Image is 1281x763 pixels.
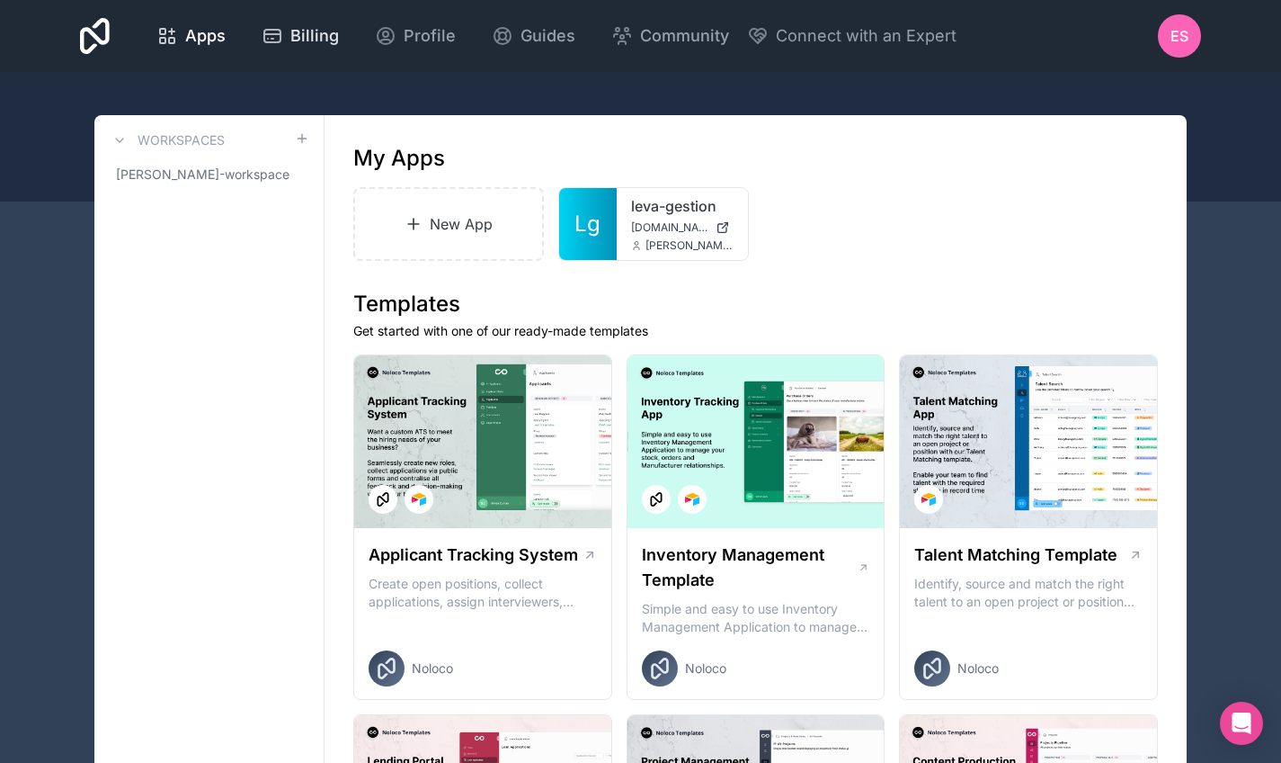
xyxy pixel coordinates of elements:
img: Airtable Logo [685,492,699,507]
span: ES [1170,25,1188,47]
h1: Talent Matching Template [914,543,1117,568]
a: Workspaces [109,130,225,151]
h1: My Apps [353,144,445,173]
span: Community [640,23,729,49]
span: Noloco [957,660,999,678]
span: Lg [574,210,600,238]
p: Identify, source and match the right talent to an open project or position with our Talent Matchi... [914,575,1143,611]
span: [DOMAIN_NAME] [631,220,708,235]
a: Profile [360,16,470,56]
p: Simple and easy to use Inventory Management Application to manage your stock, orders and Manufact... [642,600,870,636]
span: Connect with an Expert [776,23,956,49]
img: Airtable Logo [921,492,936,507]
a: [PERSON_NAME]-workspace [109,158,309,191]
h1: Inventory Management Template [642,543,858,593]
span: Profile [404,23,456,49]
a: Apps [142,16,240,56]
a: [DOMAIN_NAME] [631,220,734,235]
span: [PERSON_NAME][EMAIL_ADDRESS][PERSON_NAME][DOMAIN_NAME] [645,238,734,253]
img: Airtable Logo [412,492,426,507]
span: Guides [520,23,575,49]
a: leva-gestion [631,195,734,217]
span: Noloco [412,660,453,678]
div: Open Intercom Messenger [1220,702,1263,745]
span: Noloco [685,660,726,678]
h3: Workspaces [138,131,225,149]
span: Billing [290,23,339,49]
a: Guides [477,16,590,56]
button: Connect with an Expert [747,23,956,49]
span: Apps [185,23,226,49]
a: Community [597,16,743,56]
p: Create open positions, collect applications, assign interviewers, centralise candidate feedback a... [369,575,597,611]
a: Billing [247,16,353,56]
h1: Applicant Tracking System [369,543,578,568]
h1: Templates [353,290,1158,319]
a: New App [353,187,544,261]
span: [PERSON_NAME]-workspace [116,166,289,184]
p: Get started with one of our ready-made templates [353,322,1158,340]
a: Lg [559,188,617,260]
